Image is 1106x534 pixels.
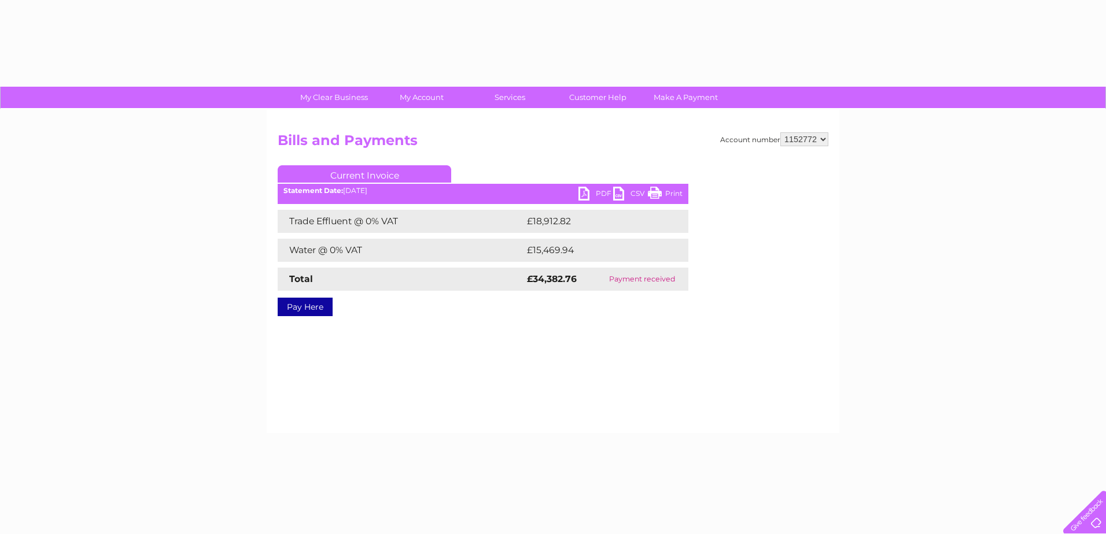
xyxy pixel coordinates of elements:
[527,273,577,284] strong: £34,382.76
[278,239,524,262] td: Water @ 0% VAT
[524,210,671,233] td: £18,912.82
[278,132,828,154] h2: Bills and Payments
[374,87,470,108] a: My Account
[278,210,524,233] td: Trade Effluent @ 0% VAT
[613,187,648,203] a: CSV
[289,273,313,284] strong: Total
[283,186,343,195] b: Statement Date:
[550,87,646,108] a: Customer Help
[720,132,828,146] div: Account number
[278,187,688,195] div: [DATE]
[648,187,683,203] a: Print
[524,239,672,262] td: £15,469.94
[638,87,733,108] a: Make A Payment
[278,298,333,316] a: Pay Here
[578,187,613,203] a: PDF
[596,268,688,291] td: Payment received
[462,87,558,108] a: Services
[278,165,451,183] a: Current Invoice
[286,87,382,108] a: My Clear Business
